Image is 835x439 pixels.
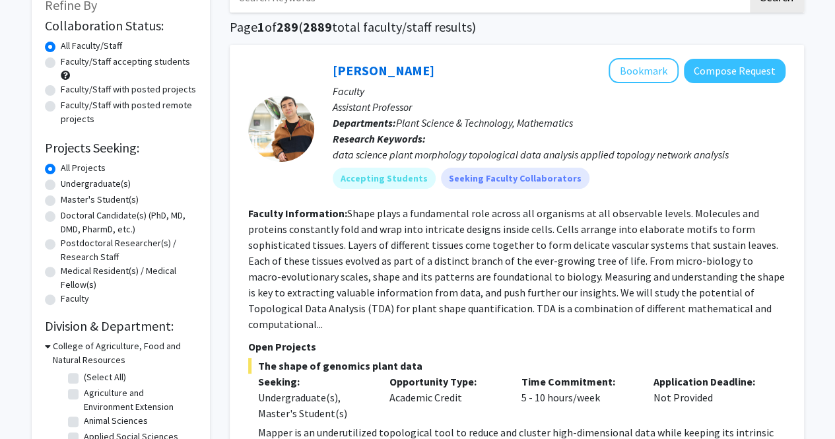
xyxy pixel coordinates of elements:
div: Undergraduate(s), Master's Student(s) [258,389,370,421]
p: Assistant Professor [333,99,785,115]
label: Faculty/Staff with posted remote projects [61,98,197,126]
h1: Page of ( total faculty/staff results) [230,19,804,35]
label: Medical Resident(s) / Medical Fellow(s) [61,264,197,292]
h2: Collaboration Status: [45,18,197,34]
label: Doctoral Candidate(s) (PhD, MD, DMD, PharmD, etc.) [61,209,197,236]
button: Compose Request to Erik Amézquita [684,59,785,83]
span: Plant Science & Technology, Mathematics [396,116,573,129]
a: [PERSON_NAME] [333,62,434,79]
h3: College of Agriculture, Food and Natural Resources [53,339,197,367]
label: Master's Student(s) [61,193,139,207]
button: Add Erik Amézquita to Bookmarks [609,58,679,83]
p: Time Commitment: [521,374,634,389]
span: 2889 [303,18,332,35]
div: Academic Credit [380,374,512,421]
label: Faculty/Staff with posted projects [61,83,196,96]
p: Open Projects [248,339,785,355]
p: Application Deadline: [653,374,766,389]
label: Faculty/Staff accepting students [61,55,190,69]
span: 289 [277,18,298,35]
mat-chip: Seeking Faculty Collaborators [441,168,589,189]
div: 5 - 10 hours/week [512,374,644,421]
p: Seeking: [258,374,370,389]
p: Opportunity Type: [389,374,502,389]
mat-chip: Accepting Students [333,168,436,189]
span: The shape of genomics plant data [248,358,785,374]
label: Undergraduate(s) [61,177,131,191]
h2: Division & Department: [45,318,197,334]
div: Not Provided [644,374,776,421]
iframe: Chat [10,380,56,429]
b: Departments: [333,116,396,129]
div: data science plant morphology topological data analysis applied topology network analysis [333,147,785,162]
b: Faculty Information: [248,207,347,220]
label: Postdoctoral Researcher(s) / Research Staff [61,236,197,264]
fg-read-more: Shape plays a fundamental role across all organisms at all observable levels. Molecules and prote... [248,207,785,331]
span: 1 [257,18,265,35]
label: Animal Sciences [84,414,148,428]
label: Faculty [61,292,89,306]
p: Faculty [333,83,785,99]
h2: Projects Seeking: [45,140,197,156]
b: Research Keywords: [333,132,426,145]
label: Agriculture and Environment Extension [84,386,193,414]
label: All Projects [61,161,106,175]
label: All Faculty/Staff [61,39,122,53]
label: (Select All) [84,370,126,384]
